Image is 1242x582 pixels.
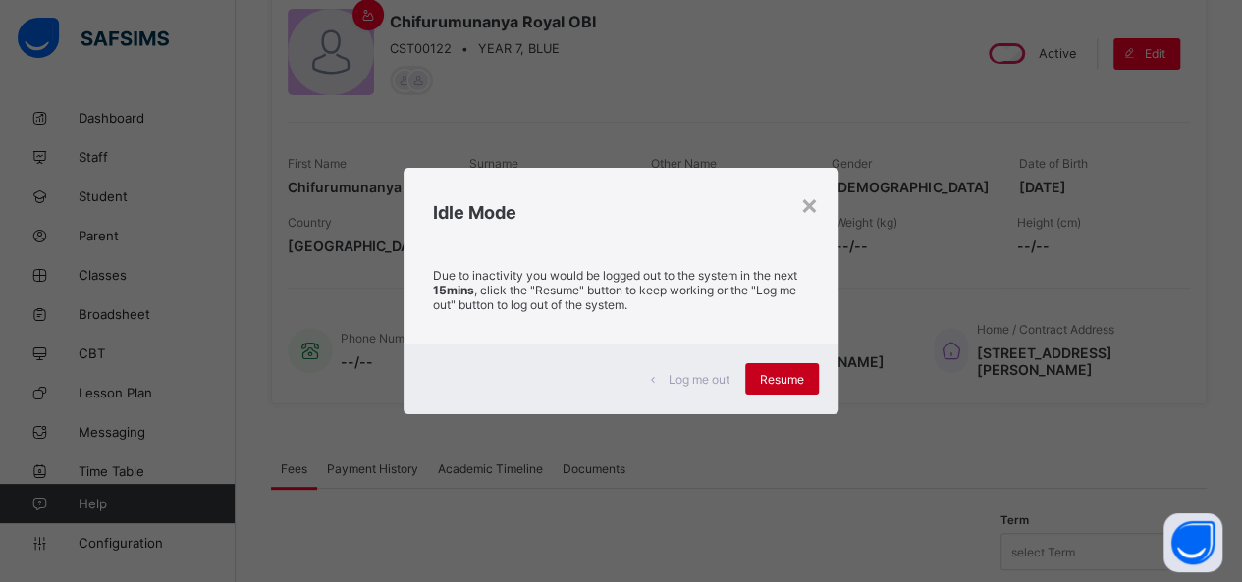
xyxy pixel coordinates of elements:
p: Due to inactivity you would be logged out to the system in the next , click the "Resume" button t... [433,268,809,312]
h2: Idle Mode [433,202,809,223]
div: × [800,187,819,221]
strong: 15mins [433,283,474,297]
span: Resume [760,372,804,387]
button: Open asap [1163,513,1222,572]
span: Log me out [669,372,729,387]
